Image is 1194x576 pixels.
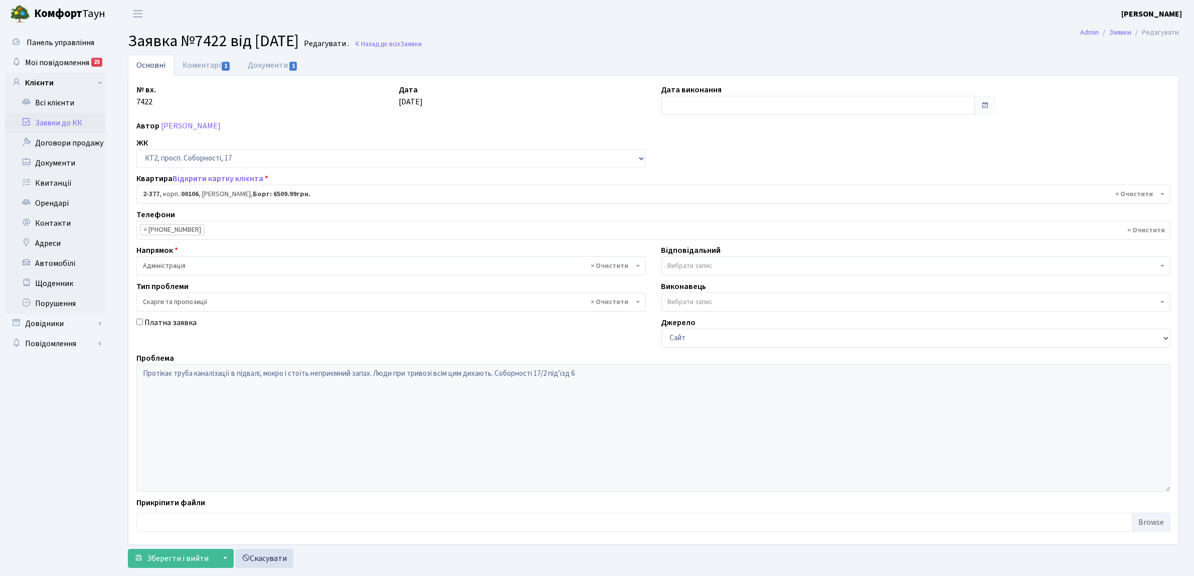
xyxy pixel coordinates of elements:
[140,224,205,235] li: (097) 121-53-12
[143,297,633,307] span: Скарги та пропозиції
[661,280,706,293] label: Виконавець
[1127,225,1165,235] span: Видалити всі елементи
[161,120,221,131] a: [PERSON_NAME]
[136,209,175,221] label: Телефони
[235,549,293,568] a: Скасувати
[143,261,633,271] span: Адміністрація
[591,261,628,271] span: Видалити всі елементи
[289,62,297,71] span: 1
[400,39,422,49] span: Заявки
[661,244,721,256] label: Відповідальний
[661,84,722,96] label: Дата виконання
[91,58,102,67] div: 25
[399,84,418,96] label: Дата
[129,84,391,115] div: 7422
[5,253,105,273] a: Автомобілі
[136,173,268,185] label: Квартира
[5,153,105,173] a: Документи
[5,93,105,113] a: Всі клієнти
[143,225,147,235] span: ×
[173,173,263,184] a: Відкрити картку клієнта
[136,84,156,96] label: № вх.
[661,317,696,329] label: Джерело
[174,55,239,76] a: Коментарі
[5,173,105,193] a: Квитанції
[144,317,197,329] label: Платна заявка
[128,55,174,76] a: Основні
[667,261,713,271] span: Вибрати запис
[5,273,105,294] a: Щоденник
[136,293,646,312] span: Скарги та пропозиції
[34,6,105,23] span: Таун
[5,133,105,153] a: Договори продажу
[1115,189,1153,199] span: Видалити всі елементи
[5,193,105,213] a: Орендарі
[591,297,628,307] span: Видалити всі елементи
[136,280,189,293] label: Тип проблеми
[1065,22,1194,43] nav: breadcrumb
[5,233,105,253] a: Адреси
[136,185,1170,204] span: <b>2-377</b>, корп.: <b>00106</b>, Ямненко Юлія Валеріївна, <b>Борг: 6509.99грн.</b>
[1109,27,1131,38] a: Заявки
[302,39,349,49] small: Редагувати .
[136,352,174,364] label: Проблема
[136,244,178,256] label: Напрямок
[1080,27,1099,38] a: Admin
[253,189,310,199] b: Борг: 6509.99грн.
[5,294,105,314] a: Порушення
[25,57,89,68] span: Мої повідомлення
[667,297,713,307] span: Вибрати запис
[1121,8,1182,20] a: [PERSON_NAME]
[239,55,306,76] a: Документи
[128,30,299,53] span: Заявка №7422 від [DATE]
[136,256,646,275] span: Адміністрація
[1131,27,1179,38] li: Редагувати
[5,73,105,93] a: Клієнти
[5,53,105,73] a: Мої повідомлення25
[136,120,159,132] label: Автор
[354,39,422,49] a: Назад до всіхЗаявки
[136,497,205,509] label: Прикріпити файли
[5,33,105,53] a: Панель управління
[10,4,30,24] img: logo.png
[5,314,105,334] a: Довідники
[136,364,1170,492] textarea: Протікає труба каналізації в підвалі, мокро і стоїть неприємний запах. Люди при тривозі всім цим ...
[125,6,150,22] button: Переключити навігацію
[391,84,653,115] div: [DATE]
[147,553,209,564] span: Зберегти і вийти
[34,6,82,22] b: Комфорт
[5,113,105,133] a: Заявки до КК
[27,37,94,48] span: Панель управління
[128,549,215,568] button: Зберегти і вийти
[136,137,148,149] label: ЖК
[5,334,105,354] a: Повідомлення
[5,213,105,233] a: Контакти
[222,62,230,71] span: 1
[1121,9,1182,20] b: [PERSON_NAME]
[181,189,199,199] b: 00106
[143,189,159,199] b: 2-377
[143,189,1158,199] span: <b>2-377</b>, корп.: <b>00106</b>, Ямненко Юлія Валеріївна, <b>Борг: 6509.99грн.</b>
